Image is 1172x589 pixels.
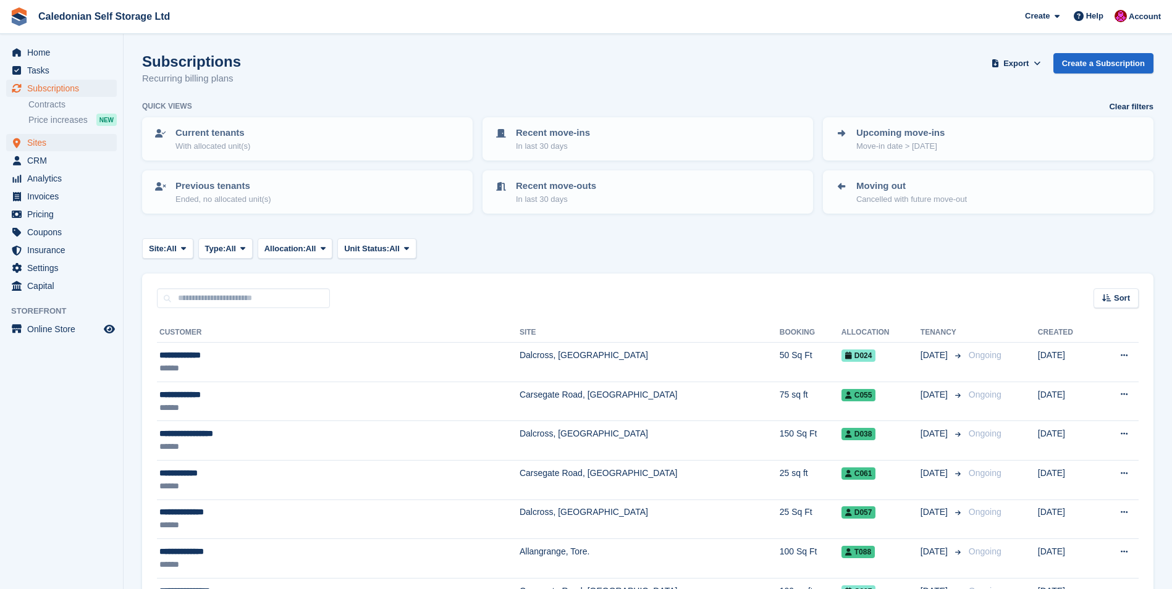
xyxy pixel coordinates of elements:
[520,460,780,499] td: Carsegate Road, [GEOGRAPHIC_DATA]
[856,179,967,193] p: Moving out
[96,114,117,126] div: NEW
[264,243,306,255] span: Allocation:
[142,101,192,112] h6: Quick views
[258,238,333,259] button: Allocation: All
[520,421,780,461] td: Dalcross, [GEOGRAPHIC_DATA]
[1038,499,1096,539] td: [DATE]
[28,114,88,126] span: Price increases
[841,467,876,480] span: C061
[841,428,876,440] span: D038
[6,277,117,294] a: menu
[27,320,101,338] span: Online Store
[1038,343,1096,382] td: [DATE]
[389,243,400,255] span: All
[1038,460,1096,499] td: [DATE]
[102,322,117,336] a: Preview store
[520,323,780,343] th: Site
[1086,10,1103,22] span: Help
[6,152,117,169] a: menu
[27,206,101,223] span: Pricing
[780,421,841,461] td: 150 Sq Ft
[1114,292,1130,304] span: Sort
[175,193,271,206] p: Ended, no allocated unit(s)
[157,323,520,343] th: Customer
[841,349,876,362] span: D024
[484,172,812,212] a: Recent move-outs In last 30 days
[143,172,471,212] a: Previous tenants Ended, no allocated unit(s)
[841,546,875,558] span: T088
[6,188,117,205] a: menu
[1025,10,1050,22] span: Create
[344,243,389,255] span: Unit Status:
[27,152,101,169] span: CRM
[780,323,841,343] th: Booking
[921,323,964,343] th: Tenancy
[6,206,117,223] a: menu
[11,305,123,317] span: Storefront
[969,390,1001,399] span: Ongoing
[921,467,950,480] span: [DATE]
[1038,323,1096,343] th: Created
[841,323,921,343] th: Allocation
[6,62,117,79] a: menu
[226,243,236,255] span: All
[143,119,471,159] a: Current tenants With allocated unit(s)
[33,6,175,27] a: Caledonian Self Storage Ltd
[969,468,1001,478] span: Ongoing
[921,427,950,440] span: [DATE]
[1129,10,1161,23] span: Account
[780,499,841,539] td: 25 Sq Ft
[6,259,117,277] a: menu
[921,545,950,558] span: [DATE]
[856,140,945,152] p: Move-in date > [DATE]
[27,277,101,294] span: Capital
[841,389,876,401] span: C055
[989,53,1043,73] button: Export
[6,44,117,61] a: menu
[6,241,117,259] a: menu
[520,499,780,539] td: Dalcross, [GEOGRAPHIC_DATA]
[484,119,812,159] a: Recent move-ins In last 30 days
[27,80,101,97] span: Subscriptions
[969,546,1001,556] span: Ongoing
[856,126,945,140] p: Upcoming move-ins
[780,460,841,499] td: 25 sq ft
[1038,539,1096,579] td: [DATE]
[6,223,117,241] a: menu
[175,126,250,140] p: Current tenants
[10,7,28,26] img: stora-icon-8386f47178a22dfd0bd8f6a31ec36ba5ce8667c1dd55bd0f319d3a0aa187defe.svg
[27,241,101,259] span: Insurance
[142,238,193,259] button: Site: All
[780,382,841,421] td: 75 sq ft
[921,506,950,519] span: [DATE]
[841,506,876,519] span: D057
[969,428,1001,438] span: Ongoing
[516,140,590,152] p: In last 30 days
[142,53,241,70] h1: Subscriptions
[780,539,841,579] td: 100 Sq Ft
[921,349,950,362] span: [DATE]
[306,243,316,255] span: All
[1003,57,1029,70] span: Export
[27,223,101,241] span: Coupons
[198,238,253,259] button: Type: All
[28,113,117,127] a: Price increases NEW
[6,320,117,338] a: menu
[516,126,590,140] p: Recent move-ins
[6,170,117,187] a: menu
[520,539,780,579] td: Allangrange, Tore.
[27,44,101,61] span: Home
[6,80,117,97] a: menu
[27,170,101,187] span: Analytics
[27,62,101,79] span: Tasks
[516,193,596,206] p: In last 30 days
[142,72,241,86] p: Recurring billing plans
[1115,10,1127,22] img: Donald Mathieson
[921,388,950,401] span: [DATE]
[824,172,1152,212] a: Moving out Cancelled with future move-out
[149,243,166,255] span: Site:
[205,243,226,255] span: Type:
[337,238,416,259] button: Unit Status: All
[520,343,780,382] td: Dalcross, [GEOGRAPHIC_DATA]
[27,188,101,205] span: Invoices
